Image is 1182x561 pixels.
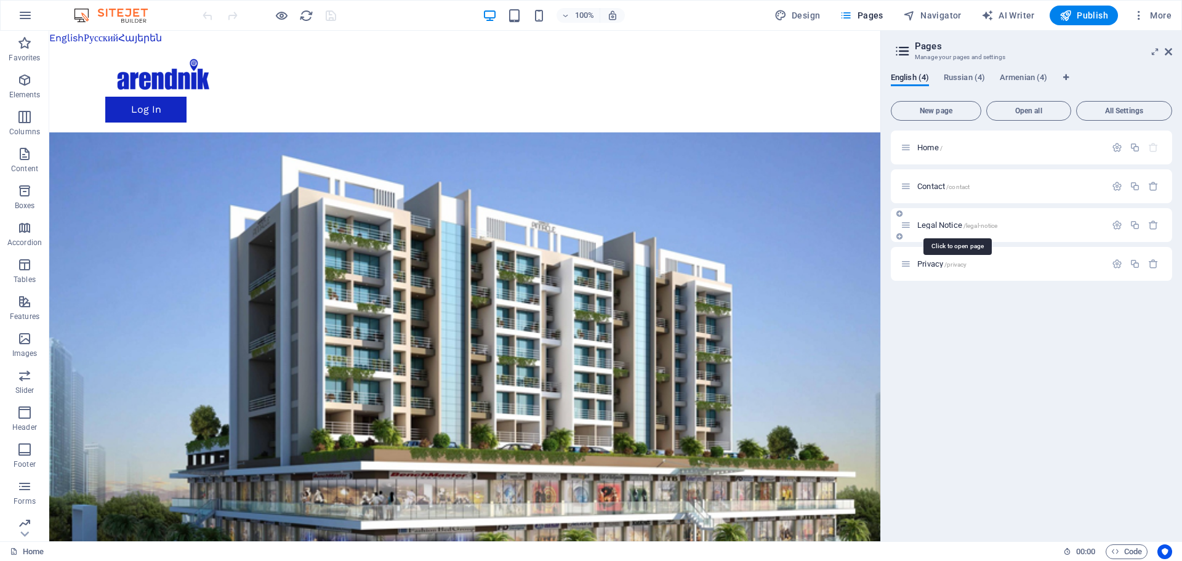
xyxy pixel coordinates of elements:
[992,107,1066,115] span: Open all
[1000,70,1047,87] span: Armenian (4)
[986,101,1071,121] button: Open all
[1128,6,1176,25] button: More
[557,8,600,23] button: 100%
[1148,220,1159,230] div: Remove
[15,385,34,395] p: Slider
[12,349,38,358] p: Images
[1112,142,1122,153] div: Settings
[963,222,998,229] span: /legal-notice
[914,143,1106,151] div: Home/
[1076,101,1172,121] button: All Settings
[976,6,1040,25] button: AI Writer
[917,220,997,230] span: Legal Notice
[14,496,36,506] p: Forms
[891,101,981,121] button: New page
[607,10,618,21] i: On resize automatically adjust zoom level to fit chosen device.
[1157,544,1172,559] button: Usercentrics
[7,238,42,248] p: Accordion
[1148,142,1159,153] div: The startpage cannot be deleted
[1050,6,1118,25] button: Publish
[1130,220,1140,230] div: Duplicate
[1112,181,1122,192] div: Settings
[12,422,37,432] p: Header
[14,459,36,469] p: Footer
[274,8,289,23] button: Click here to leave preview mode and continue editing
[11,164,38,174] p: Content
[914,221,1106,229] div: Legal Notice/legal-notice
[71,8,163,23] img: Editor Logo
[1082,107,1167,115] span: All Settings
[9,90,41,100] p: Elements
[10,544,44,559] a: Click to cancel selection. Double-click to open Pages
[575,8,595,23] h6: 100%
[896,107,976,115] span: New page
[944,70,985,87] span: Russian (4)
[915,41,1172,52] h2: Pages
[917,143,943,152] span: Click to open page
[1130,259,1140,269] div: Duplicate
[1085,547,1087,556] span: :
[898,6,967,25] button: Navigator
[903,9,962,22] span: Navigator
[944,261,967,268] span: /privacy
[891,70,929,87] span: English (4)
[917,259,967,268] span: Click to open page
[9,53,40,63] p: Favorites
[14,275,36,285] p: Tables
[940,145,943,151] span: /
[1148,259,1159,269] div: Remove
[299,8,313,23] button: reload
[914,260,1106,268] div: Privacy/privacy
[10,312,39,321] p: Features
[774,9,821,22] span: Design
[914,182,1106,190] div: Contact/contact
[1148,181,1159,192] div: Remove
[1130,142,1140,153] div: Duplicate
[835,6,888,25] button: Pages
[1059,9,1108,22] span: Publish
[1111,544,1142,559] span: Code
[915,52,1148,63] h3: Manage your pages and settings
[1112,259,1122,269] div: Settings
[770,6,826,25] div: Design (Ctrl+Alt+Y)
[917,182,970,191] span: Click to open page
[840,9,883,22] span: Pages
[15,201,35,211] p: Boxes
[9,127,40,137] p: Columns
[1106,544,1148,559] button: Code
[891,73,1172,96] div: Language Tabs
[946,184,970,190] span: /contact
[981,9,1035,22] span: AI Writer
[1076,544,1095,559] span: 00 00
[1112,220,1122,230] div: Settings
[1133,9,1172,22] span: More
[1130,181,1140,192] div: Duplicate
[1063,544,1096,559] h6: Session time
[299,9,313,23] i: Reload page
[770,6,826,25] button: Design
